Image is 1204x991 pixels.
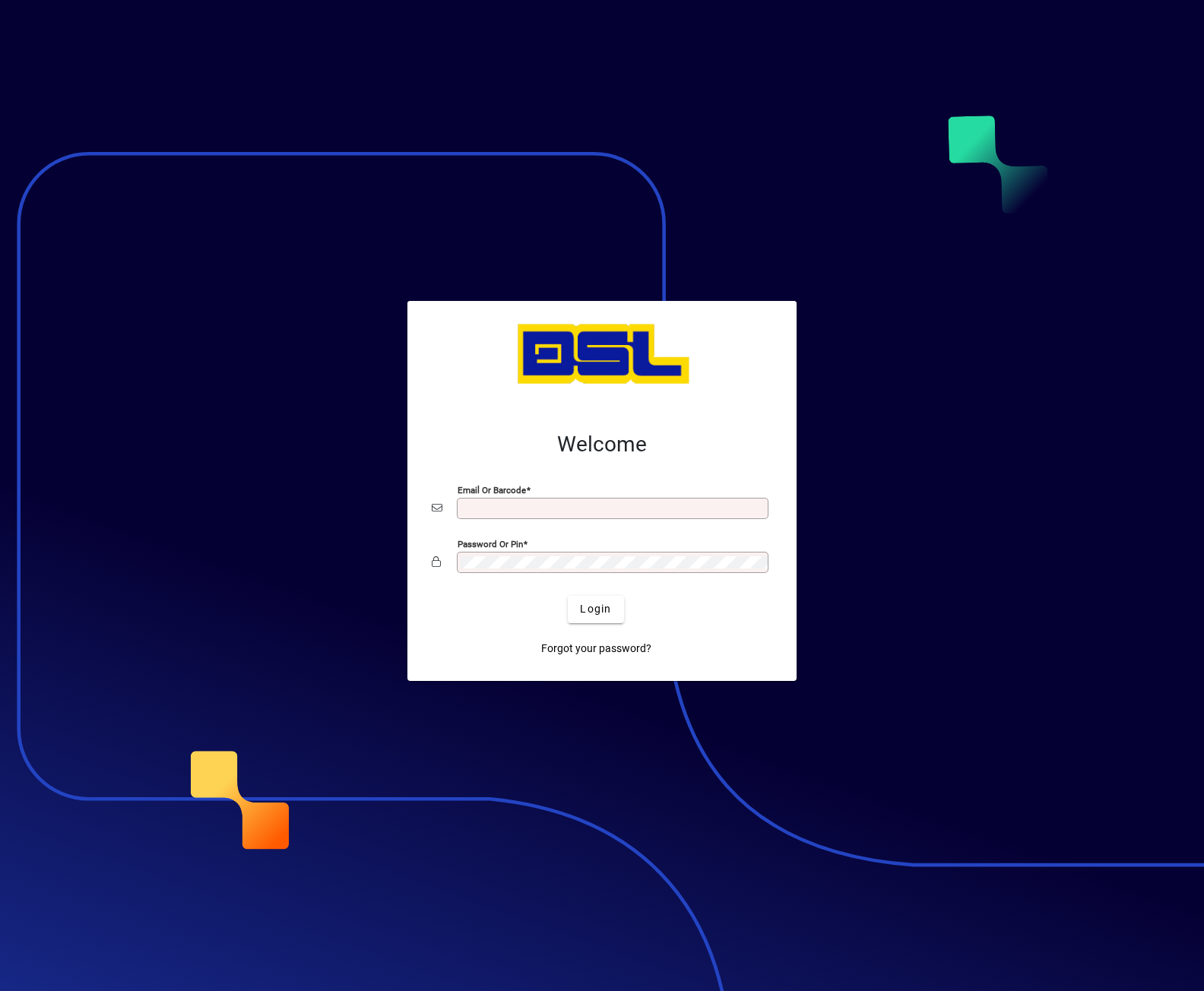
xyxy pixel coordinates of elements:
[535,635,657,663] a: Forgot your password?
[432,432,772,458] h2: Welcome
[568,596,623,623] button: Login
[580,601,611,617] span: Login
[541,641,651,657] span: Forgot your password?
[458,538,523,549] mat-label: Password or Pin
[458,484,526,495] mat-label: Email or Barcode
